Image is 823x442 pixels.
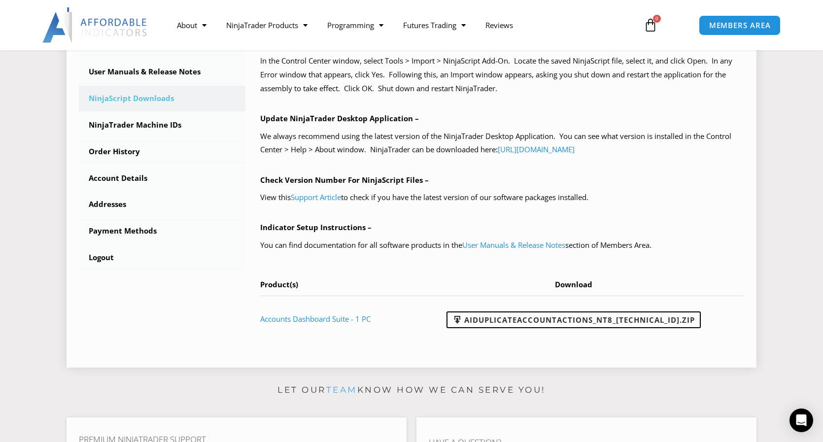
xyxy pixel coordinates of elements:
a: Reviews [476,14,523,36]
span: Download [555,279,592,289]
nav: Account pages [79,33,245,271]
a: Account Details [79,166,245,191]
b: Indicator Setup Instructions – [260,222,372,232]
span: 0 [653,15,661,23]
b: Check Version Number For NinjaScript Files – [260,175,429,185]
p: View this to check if you have the latest version of our software packages installed. [260,191,745,204]
a: AIDuplicateAccountActions_NT8_[TECHNICAL_ID].zip [446,311,701,328]
a: Accounts Dashboard Suite - 1 PC [260,314,371,324]
a: NinjaScript Downloads [79,86,245,111]
a: Programming [317,14,393,36]
a: Support Article [291,192,341,202]
a: User Manuals & Release Notes [462,240,565,250]
b: Update NinjaTrader Desktop Application – [260,113,419,123]
a: MEMBERS AREA [699,15,781,35]
a: Order History [79,139,245,165]
p: In the Control Center window, select Tools > Import > NinjaScript Add-On. Locate the saved NinjaS... [260,54,745,96]
a: 0 [629,11,672,39]
a: team [326,385,357,395]
a: NinjaTrader Products [216,14,317,36]
p: We always recommend using the latest version of the NinjaTrader Desktop Application. You can see ... [260,130,745,157]
div: Open Intercom Messenger [789,408,813,432]
p: You can find documentation for all software products in the section of Members Area. [260,238,745,252]
a: [URL][DOMAIN_NAME] [498,144,575,154]
span: MEMBERS AREA [709,22,771,29]
a: NinjaTrader Machine IDs [79,112,245,138]
a: User Manuals & Release Notes [79,59,245,85]
p: Let our know how we can serve you! [67,382,756,398]
a: Payment Methods [79,218,245,244]
nav: Menu [167,14,632,36]
a: Addresses [79,192,245,217]
a: Futures Trading [393,14,476,36]
a: Logout [79,245,245,271]
img: LogoAI | Affordable Indicators – NinjaTrader [42,7,148,43]
span: Product(s) [260,279,298,289]
a: About [167,14,216,36]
